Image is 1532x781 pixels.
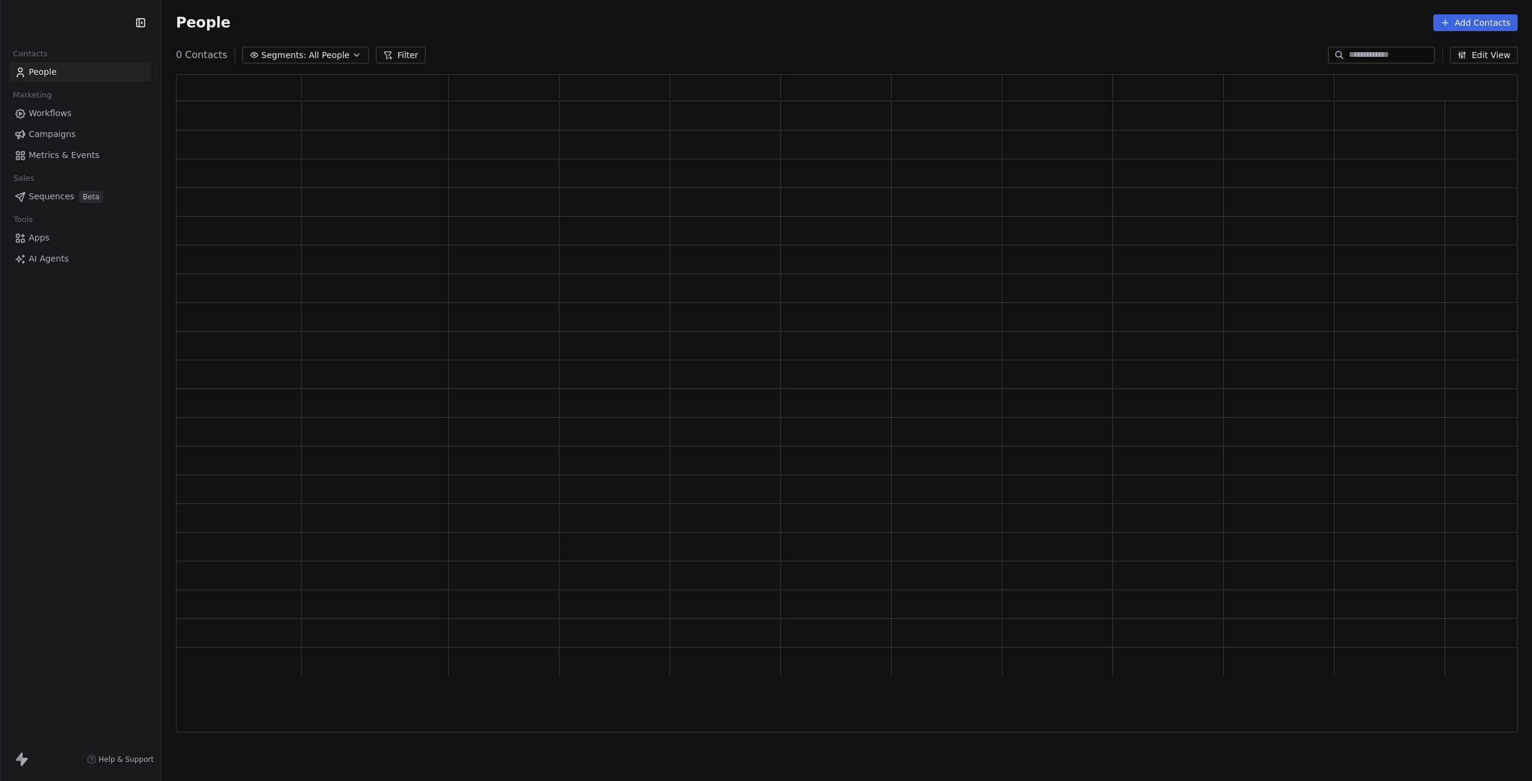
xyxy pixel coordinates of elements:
[1433,14,1518,31] button: Add Contacts
[10,62,151,82] a: People
[10,104,151,123] a: Workflows
[29,190,74,203] span: Sequences
[99,755,154,764] span: Help & Support
[1450,47,1518,63] button: Edit View
[29,232,50,244] span: Apps
[10,124,151,144] a: Campaigns
[176,48,227,62] span: 0 Contacts
[87,755,154,764] a: Help & Support
[29,66,57,78] span: People
[376,47,425,63] button: Filter
[8,211,38,229] span: Tools
[177,101,1518,733] div: grid
[176,14,230,32] span: People
[10,145,151,165] a: Metrics & Events
[8,45,53,63] span: Contacts
[10,228,151,248] a: Apps
[29,149,99,162] span: Metrics & Events
[79,191,103,203] span: Beta
[309,49,349,62] span: All People
[10,249,151,269] a: AI Agents
[262,49,306,62] span: Segments:
[8,169,39,187] span: Sales
[29,128,75,141] span: Campaigns
[29,107,72,120] span: Workflows
[10,187,151,206] a: SequencesBeta
[8,86,57,104] span: Marketing
[29,253,69,265] span: AI Agents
